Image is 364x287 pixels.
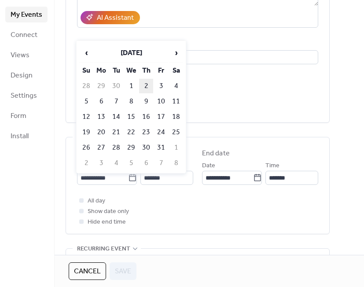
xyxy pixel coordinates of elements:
th: Mo [94,63,108,78]
td: 6 [94,94,108,109]
td: 30 [139,140,153,155]
td: 18 [169,110,183,124]
span: Form [11,111,26,121]
td: 6 [139,156,153,170]
td: 16 [139,110,153,124]
td: 10 [154,94,168,109]
div: AI Assistant [97,13,134,23]
td: 24 [154,125,168,140]
td: 28 [109,140,123,155]
span: ‹ [80,44,93,62]
span: Install [11,131,29,142]
td: 2 [79,156,93,170]
span: Show date only [88,206,129,217]
div: End date [202,148,230,159]
th: Fr [154,63,168,78]
td: 23 [139,125,153,140]
th: We [124,63,138,78]
td: 3 [94,156,108,170]
td: 30 [109,79,123,93]
div: Location [77,38,316,49]
td: 17 [154,110,168,124]
td: 31 [154,140,168,155]
td: 8 [169,156,183,170]
td: 4 [109,156,123,170]
td: 4 [169,79,183,93]
button: Cancel [69,262,106,280]
span: Time [265,161,279,171]
td: 14 [109,110,123,124]
span: Recurring event [77,244,130,254]
td: 2 [139,79,153,93]
th: Th [139,63,153,78]
a: Views [5,47,48,63]
span: Cancel [74,266,101,277]
td: 15 [124,110,138,124]
td: 21 [109,125,123,140]
span: Settings [11,91,37,101]
a: Design [5,67,48,83]
span: Views [11,50,29,61]
td: 1 [124,79,138,93]
td: 19 [79,125,93,140]
button: AI Assistant [81,11,140,24]
td: 7 [109,94,123,109]
td: 8 [124,94,138,109]
td: 29 [94,79,108,93]
td: 22 [124,125,138,140]
th: Su [79,63,93,78]
td: 9 [139,94,153,109]
span: Hide end time [88,217,126,228]
span: › [169,44,183,62]
span: Date [202,161,215,171]
td: 12 [79,110,93,124]
span: Design [11,70,33,81]
th: [DATE] [94,44,168,63]
a: Connect [5,27,48,43]
td: 28 [79,79,93,93]
a: Form [5,108,48,124]
td: 29 [124,140,138,155]
td: 20 [94,125,108,140]
a: Install [5,128,48,144]
span: My Events [11,10,42,20]
td: 26 [79,140,93,155]
td: 5 [79,94,93,109]
td: 1 [169,140,183,155]
span: Connect [11,30,37,40]
td: 13 [94,110,108,124]
td: 3 [154,79,168,93]
a: Settings [5,88,48,103]
td: 25 [169,125,183,140]
td: 27 [94,140,108,155]
td: 7 [154,156,168,170]
span: All day [88,196,105,206]
td: 5 [124,156,138,170]
th: Sa [169,63,183,78]
td: 11 [169,94,183,109]
a: My Events [5,7,48,22]
th: Tu [109,63,123,78]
